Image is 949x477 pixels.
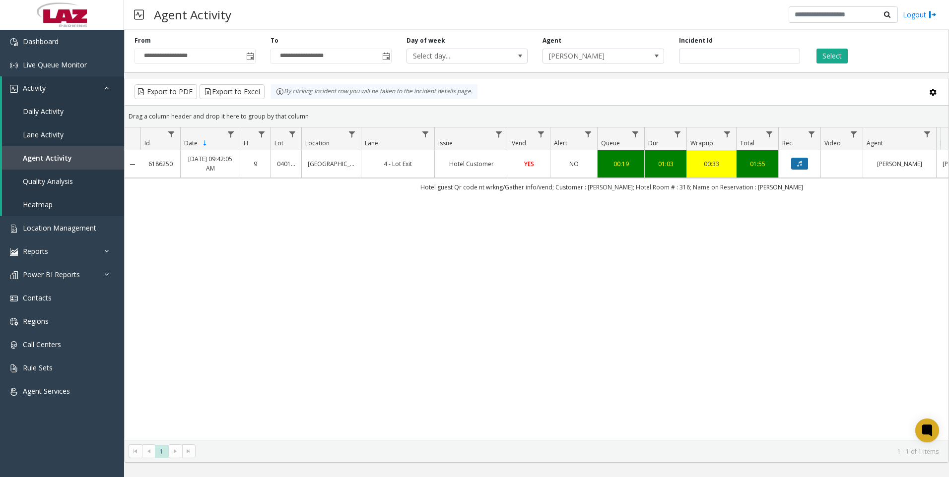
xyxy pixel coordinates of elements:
a: Dur Filter Menu [671,127,684,141]
img: 'icon' [10,271,18,279]
label: Day of week [407,36,445,45]
img: infoIcon.svg [276,88,284,96]
a: Video Filter Menu [847,127,861,141]
span: Power BI Reports [23,270,80,279]
h3: Agent Activity [149,2,236,27]
span: Video [824,139,841,147]
img: 'icon' [10,225,18,233]
a: Lane Activity [2,123,124,146]
span: Wrapup [690,139,713,147]
a: Quality Analysis [2,170,124,193]
a: Daily Activity [2,100,124,123]
span: H [244,139,248,147]
span: Location Management [23,223,96,233]
img: 'icon' [10,341,18,349]
kendo-pager-info: 1 - 1 of 1 items [202,447,939,456]
a: Vend Filter Menu [535,127,548,141]
span: Rec. [782,139,794,147]
img: 'icon' [10,364,18,372]
a: 9 [246,159,265,169]
a: Lot Filter Menu [286,127,299,141]
span: Alert [554,139,567,147]
a: Location Filter Menu [345,127,359,141]
span: [PERSON_NAME] [543,49,639,63]
span: Call Centers [23,340,61,349]
span: Rule Sets [23,363,53,372]
span: Queue [601,139,620,147]
button: Export to Excel [200,84,265,99]
a: Logout [903,9,937,20]
span: Agent [867,139,883,147]
span: Date [184,139,198,147]
span: Agent Activity [23,153,72,163]
span: Agent Services [23,386,70,396]
span: Lane [365,139,378,147]
a: Total Filter Menu [763,127,776,141]
img: logout [929,9,937,20]
a: Alert Filter Menu [582,127,595,141]
a: 4 - Lot Exit [367,159,428,169]
a: Activity [2,76,124,100]
a: Id Filter Menu [165,127,178,141]
span: Lot [274,139,283,147]
img: 'icon' [10,38,18,46]
span: Vend [512,139,526,147]
span: Page 1 [155,445,168,458]
img: pageIcon [134,2,144,27]
div: By clicking Incident row you will be taken to the incident details page. [271,84,477,99]
span: Contacts [23,293,52,302]
a: Collapse Details [125,161,140,169]
a: Wrapup Filter Menu [721,127,734,141]
a: 00:19 [604,159,638,169]
label: Agent [542,36,561,45]
a: Issue Filter Menu [492,127,506,141]
span: Live Queue Monitor [23,60,87,69]
a: Agent Activity [2,146,124,170]
label: From [135,36,151,45]
a: YES [514,159,544,169]
span: Reports [23,246,48,256]
span: Toggle popup [380,49,391,63]
img: 'icon' [10,61,18,69]
a: Hotel Customer [441,159,502,169]
div: Data table [125,127,949,440]
img: 'icon' [10,295,18,302]
img: 'icon' [10,248,18,256]
span: Dashboard [23,37,59,46]
span: Issue [438,139,453,147]
span: Quality Analysis [23,177,73,186]
a: 00:33 [693,159,730,169]
img: 'icon' [10,388,18,396]
button: Select [816,49,848,63]
a: Heatmap [2,193,124,216]
label: Incident Id [679,36,713,45]
a: Agent Filter Menu [921,127,934,141]
span: Total [740,139,754,147]
a: 01:03 [651,159,680,169]
a: [DATE] 09:42:05 AM [187,154,234,173]
a: [PERSON_NAME] [869,159,930,169]
span: Lane Activity [23,130,64,139]
img: 'icon' [10,318,18,326]
a: 01:55 [743,159,772,169]
a: 040165 [277,159,295,169]
span: Dur [648,139,659,147]
a: [GEOGRAPHIC_DATA] [308,159,355,169]
span: Select day... [407,49,503,63]
a: NO [556,159,591,169]
img: 'icon' [10,85,18,93]
span: Id [144,139,150,147]
label: To [271,36,278,45]
a: Rec. Filter Menu [805,127,818,141]
span: Heatmap [23,200,53,209]
span: Sortable [201,139,209,147]
a: Lane Filter Menu [419,127,432,141]
a: Queue Filter Menu [629,127,642,141]
span: YES [524,160,534,168]
a: 6186250 [146,159,174,169]
span: Toggle popup [244,49,255,63]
